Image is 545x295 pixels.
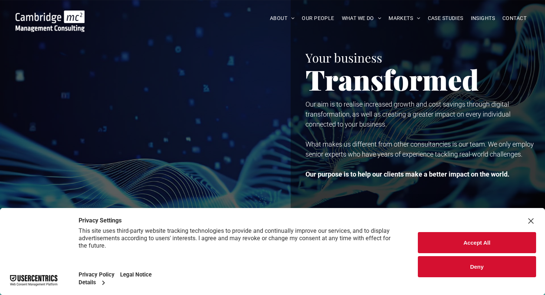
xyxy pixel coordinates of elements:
[16,11,85,19] a: Your Business Transformed | Cambridge Management Consulting
[338,13,385,24] a: WHAT WE DO
[305,140,534,158] span: What makes us different from other consultancies is our team. We only employ senior experts who h...
[499,13,530,24] a: CONTACT
[385,13,424,24] a: MARKETS
[424,13,467,24] a: CASE STUDIES
[298,13,338,24] a: OUR PEOPLE
[467,13,499,24] a: INSIGHTS
[305,100,511,128] span: Our aim is to realise increased growth and cost savings through digital transformation, as well a...
[305,49,382,66] span: Your business
[305,61,479,98] span: Transformed
[16,10,85,32] img: Go to Homepage
[305,170,509,178] strong: Our purpose is to help our clients make a better impact on the world.
[266,13,298,24] a: ABOUT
